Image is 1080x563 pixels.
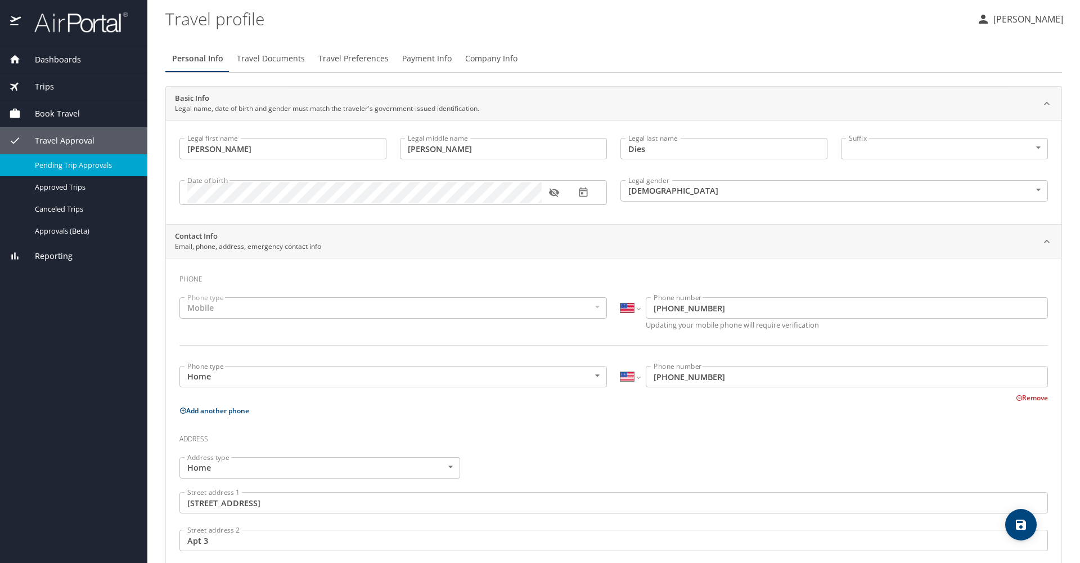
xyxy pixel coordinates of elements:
[21,250,73,262] span: Reporting
[22,11,128,33] img: airportal-logo.png
[10,11,22,33] img: icon-airportal.png
[172,52,223,66] span: Personal Info
[21,81,54,93] span: Trips
[165,45,1062,72] div: Profile
[166,120,1061,224] div: Basic InfoLegal name, date of birth and gender must match the traveler's government-issued identi...
[465,52,517,66] span: Company Info
[179,457,460,479] div: Home
[179,267,1048,286] h3: Phone
[402,52,452,66] span: Payment Info
[175,242,321,252] p: Email, phone, address, emergency contact info
[35,226,134,236] span: Approvals (Beta)
[175,231,321,242] h2: Contact Info
[35,160,134,171] span: Pending Trip Approvals
[166,87,1061,120] div: Basic InfoLegal name, date of birth and gender must match the traveler's government-issued identi...
[179,427,1048,446] h3: Address
[35,182,134,193] span: Approved Trips
[237,52,305,66] span: Travel Documents
[175,93,479,104] h2: Basic Info
[646,321,1048,329] p: Updating your mobile phone will require verification
[35,204,134,215] span: Canceled Trips
[179,297,607,319] div: Mobile
[21,135,94,147] span: Travel Approval
[318,52,389,66] span: Travel Preferences
[179,406,249,415] button: Add another phone
[166,225,1061,258] div: Contact InfoEmail, phone, address, emergency contact info
[179,366,607,387] div: Home
[165,1,967,36] h1: Travel profile
[21,108,80,120] span: Book Travel
[1005,509,1037,540] button: save
[175,104,479,114] p: Legal name, date of birth and gender must match the traveler's government-issued identification.
[21,53,81,66] span: Dashboards
[1016,393,1048,403] button: Remove
[841,138,1048,159] div: ​
[990,12,1063,26] p: [PERSON_NAME]
[972,9,1068,29] button: [PERSON_NAME]
[620,180,1048,202] div: [DEMOGRAPHIC_DATA]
